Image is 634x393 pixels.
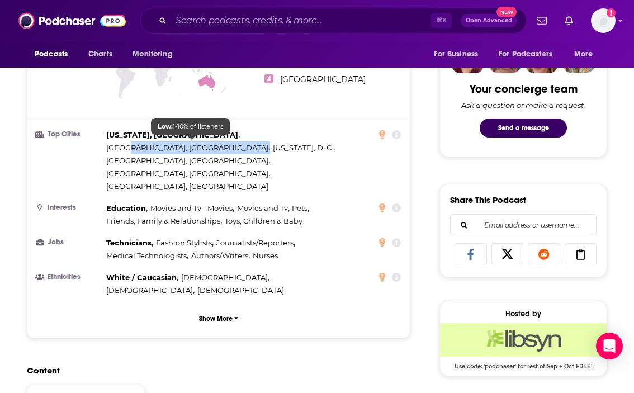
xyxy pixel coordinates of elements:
span: , [156,236,214,249]
span: , [106,215,222,228]
span: Charts [88,46,112,62]
span: Journalists/Reporters [216,238,294,247]
span: , [150,202,234,215]
h3: Ethnicities [36,273,102,281]
span: , [181,271,269,284]
h2: Content [27,365,401,376]
span: Logged in as collectedstrategies [591,8,616,33]
span: For Business [434,46,478,62]
button: Show More [36,308,401,329]
span: , [106,202,148,215]
input: Search podcasts, credits, & more... [171,12,431,30]
span: 4 [264,74,273,83]
button: open menu [426,44,492,65]
span: [DEMOGRAPHIC_DATA] [106,286,193,295]
button: open menu [566,44,607,65]
a: Share on Facebook [455,243,487,264]
input: Email address or username... [460,215,587,236]
p: Show More [199,315,233,323]
svg: Add a profile image [607,8,616,17]
b: Low: [158,122,173,130]
a: Share on Reddit [528,243,560,264]
span: New [496,7,517,17]
div: Ask a question or make a request. [461,101,585,110]
span: , [106,129,240,141]
span: , [273,141,335,154]
span: ⌘ K [431,13,452,28]
span: Friends, Family & Relationships [106,216,220,225]
div: Search podcasts, credits, & more... [140,8,527,34]
span: Movies and Tv - Movies [150,203,233,212]
span: , [106,271,178,284]
a: Libsyn Deal: Use code: 'podchaser' for rest of Sep + Oct FREE! [440,323,607,369]
a: Show notifications dropdown [560,11,578,30]
a: Copy Link [565,243,597,264]
span: Podcasts [35,46,68,62]
span: , [106,154,270,167]
a: Share on X/Twitter [491,243,524,264]
span: [DEMOGRAPHIC_DATA] [197,286,284,295]
span: , [106,236,153,249]
span: Technicians [106,238,152,247]
h3: Share This Podcast [450,195,526,205]
h3: Top Cities [36,131,102,138]
span: , [106,141,270,154]
span: Education [106,203,146,212]
span: White / Caucasian [106,273,177,282]
img: Podchaser - Follow, Share and Rate Podcasts [18,10,126,31]
span: Nurses [253,251,278,260]
span: Open Advanced [466,18,512,23]
button: open menu [125,44,187,65]
button: Show profile menu [591,8,616,33]
span: More [574,46,593,62]
span: [DEMOGRAPHIC_DATA] [181,273,268,282]
span: Use code: 'podchaser' for rest of Sep + Oct FREE! [440,357,607,370]
a: Charts [81,44,119,65]
button: Send a message [480,119,567,138]
h3: Jobs [36,239,102,246]
span: [US_STATE], D. C. [273,143,333,152]
div: Hosted by [440,309,607,319]
span: , [216,236,295,249]
h3: Interests [36,204,102,211]
span: 1-10% of listeners [158,122,223,130]
button: open menu [491,44,569,65]
span: , [106,249,188,262]
div: Open Intercom Messenger [596,333,623,359]
span: , [292,202,309,215]
span: [GEOGRAPHIC_DATA], [GEOGRAPHIC_DATA] [106,182,268,191]
span: Authors/Writers [191,251,248,260]
span: Toys, Children & Baby [225,216,302,225]
span: Movies and Tv [237,203,288,212]
a: Show notifications dropdown [532,11,551,30]
span: Monitoring [133,46,172,62]
span: [US_STATE], [GEOGRAPHIC_DATA] [106,130,238,139]
button: open menu [27,44,82,65]
span: For Podcasters [499,46,552,62]
span: [GEOGRAPHIC_DATA], [GEOGRAPHIC_DATA] [106,156,268,165]
span: , [237,202,290,215]
span: [GEOGRAPHIC_DATA], [GEOGRAPHIC_DATA] [106,169,268,178]
button: Open AdvancedNew [461,14,517,27]
span: , [191,249,250,262]
img: Libsyn Deal: Use code: 'podchaser' for rest of Sep + Oct FREE! [440,323,607,357]
div: Your concierge team [470,82,578,96]
span: Medical Technologists [106,251,187,260]
span: Pets [292,203,307,212]
img: User Profile [591,8,616,33]
span: [GEOGRAPHIC_DATA], [GEOGRAPHIC_DATA] [106,143,268,152]
span: [GEOGRAPHIC_DATA] [280,74,366,84]
span: , [106,284,195,297]
span: , [106,167,270,180]
div: Search followers [450,214,597,236]
span: Fashion Stylists [156,238,212,247]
